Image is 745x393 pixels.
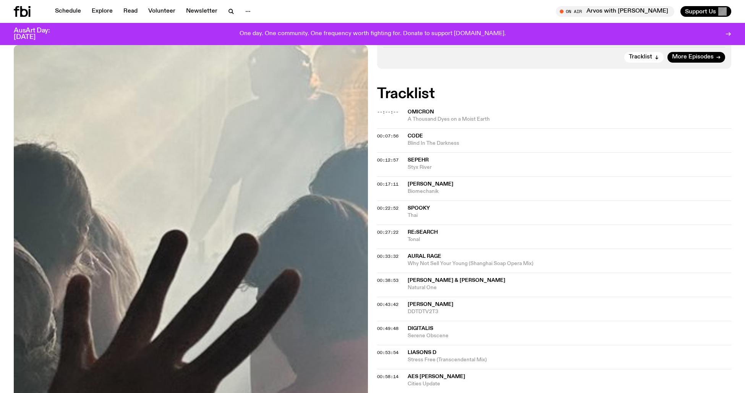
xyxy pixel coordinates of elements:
[377,301,398,307] span: 00:43:42
[408,308,731,315] span: DDTDTV2T3
[377,229,398,235] span: 00:27:22
[377,157,398,163] span: 00:12:57
[408,380,731,388] span: Cities Update
[408,188,731,195] span: Biomechanik
[408,278,505,283] span: [PERSON_NAME] & [PERSON_NAME]
[377,325,398,332] span: 00:49:48
[408,116,731,123] span: A Thousand Dyes on a Moist Earth
[377,374,398,380] span: 00:58:14
[556,6,674,17] button: On AirArvos with [PERSON_NAME]
[685,8,716,15] span: Support Us
[408,157,429,163] span: Sepehr
[408,181,453,187] span: [PERSON_NAME]
[377,182,398,186] button: 00:17:11
[181,6,222,17] a: Newsletter
[672,54,714,60] span: More Episodes
[377,206,398,210] button: 00:22:52
[408,254,441,259] span: Aural Rage
[408,332,731,340] span: Serene Obscene
[408,230,438,235] span: Re:search
[408,326,433,331] span: Digitalis
[408,212,731,219] span: Thai
[408,236,731,243] span: Tonal
[408,164,731,171] span: Styx River
[377,349,398,356] span: 00:53:54
[377,109,398,115] span: --:--:--
[667,52,725,63] a: More Episodes
[377,351,398,355] button: 00:53:54
[377,230,398,235] button: 00:27:22
[629,54,652,60] span: Tracklist
[377,277,398,283] span: 00:38:53
[377,254,398,259] button: 00:33:32
[119,6,142,17] a: Read
[408,350,436,355] span: Liasons D
[408,140,731,147] span: Blind In The Darkness
[377,278,398,283] button: 00:38:53
[377,375,398,379] button: 00:58:14
[377,87,731,101] h2: Tracklist
[240,31,506,37] p: One day. One community. One frequency worth fighting for. Donate to support [DOMAIN_NAME].
[377,134,398,138] button: 00:07:56
[377,327,398,331] button: 00:49:48
[408,133,423,139] span: Code
[408,374,465,379] span: AES [PERSON_NAME]
[377,133,398,139] span: 00:07:56
[408,284,731,291] span: Natural One
[377,181,398,187] span: 00:17:11
[377,205,398,211] span: 00:22:52
[87,6,117,17] a: Explore
[408,205,430,211] span: Spooky
[14,27,63,40] h3: AusArt Day: [DATE]
[408,109,434,115] span: Omicron
[408,356,731,364] span: Stress Free (Transcendental Mix)
[624,52,664,63] button: Tracklist
[377,302,398,307] button: 00:43:42
[408,302,453,307] span: [PERSON_NAME]
[50,6,86,17] a: Schedule
[377,158,398,162] button: 00:12:57
[408,260,731,267] span: Why Not Sell Your Young (Shanghai Soap Opera Mix)
[144,6,180,17] a: Volunteer
[377,253,398,259] span: 00:33:32
[680,6,731,17] button: Support Us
